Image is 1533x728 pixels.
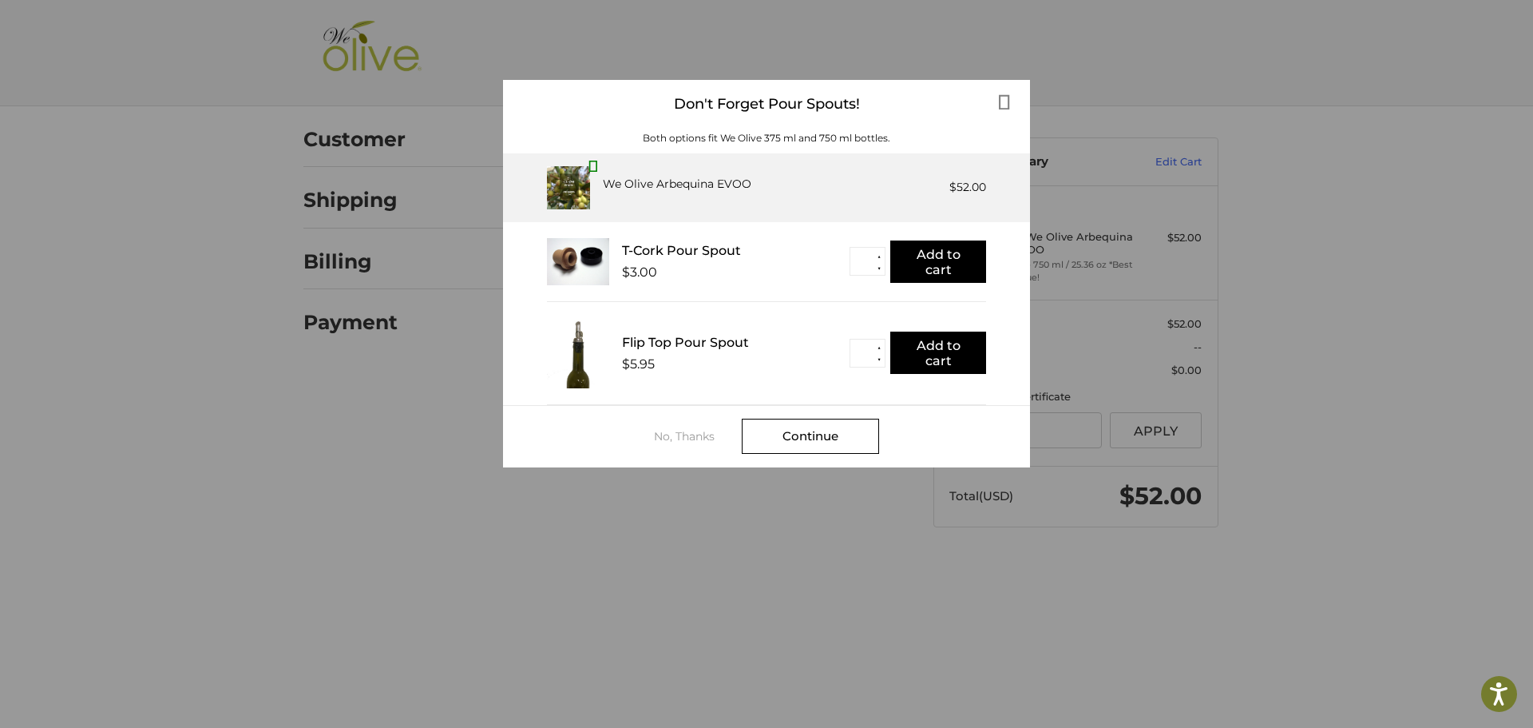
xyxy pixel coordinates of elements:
div: $3.00 [622,265,657,280]
img: T_Cork__22625.1711686153.233.225.jpg [547,238,609,285]
div: T-Cork Pour Spout [622,243,850,258]
div: Flip Top Pour Spout [622,335,850,350]
div: $5.95 [622,356,655,372]
div: Don't Forget Pour Spouts! [503,80,1030,129]
div: Continue [742,419,879,454]
button: ▼ [873,354,885,366]
img: FTPS_bottle__43406.1705089544.233.225.jpg [547,318,609,388]
button: ▲ [873,250,885,262]
div: $52.00 [949,179,986,196]
div: Both options fit We Olive 375 ml and 750 ml bottles. [503,131,1030,145]
button: Add to cart [890,332,986,374]
button: ▼ [873,262,885,274]
div: No, Thanks [654,430,742,443]
button: ▲ [873,342,885,354]
button: Add to cart [890,241,986,283]
div: We Olive Arbequina EVOO [603,176,751,193]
